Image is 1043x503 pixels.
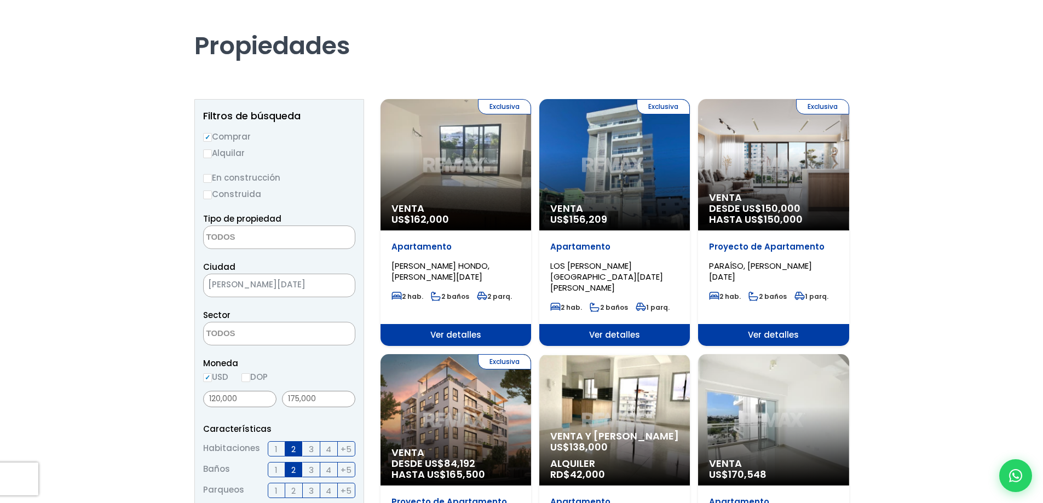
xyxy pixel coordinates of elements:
button: Remove all items [327,277,344,294]
span: 4 [326,442,331,456]
span: 165,500 [446,467,485,481]
input: En construcción [203,174,212,183]
input: DOP [241,373,250,382]
input: Alquilar [203,149,212,158]
label: En construcción [203,171,355,184]
input: Comprar [203,133,212,142]
span: RD$ [550,467,605,481]
p: Apartamento [391,241,520,252]
span: 150,000 [762,201,800,215]
span: 3 [309,484,314,498]
label: DOP [241,370,268,384]
span: 2 [291,463,296,477]
span: 2 hab. [391,292,423,301]
a: Exclusiva Venta US$156,209 Apartamento LOS [PERSON_NAME][GEOGRAPHIC_DATA][DATE][PERSON_NAME] 2 ha... [539,99,690,346]
span: Venta [709,458,838,469]
h2: Filtros de búsqueda [203,111,355,122]
label: Alquilar [203,146,355,160]
span: HASTA US$ [709,214,838,225]
textarea: Search [204,322,310,346]
span: +5 [341,442,351,456]
input: USD [203,373,212,382]
p: Apartamento [550,241,679,252]
span: Venta [550,203,679,214]
span: 4 [326,484,331,498]
span: Habitaciones [203,441,260,456]
label: Construida [203,187,355,201]
span: Exclusiva [637,99,690,114]
span: US$ [550,440,608,454]
span: 84,192 [444,456,475,470]
span: 2 baños [431,292,469,301]
span: 1 parq. [636,303,670,312]
a: Exclusiva Venta US$162,000 Apartamento [PERSON_NAME] HONDO, [PERSON_NAME][DATE] 2 hab. 2 baños 2 ... [381,99,531,346]
span: 1 parq. [794,292,828,301]
span: Parqueos [203,483,244,498]
input: Precio máximo [282,391,355,407]
span: 1 [275,442,278,456]
input: Construida [203,190,212,199]
span: 1 [275,484,278,498]
span: DESDE US$ [391,458,520,480]
span: 3 [309,442,314,456]
span: 2 hab. [550,303,582,312]
span: 2 baños [748,292,787,301]
span: Ver detalles [381,324,531,346]
span: Venta y [PERSON_NAME] [550,431,679,442]
span: 4 [326,463,331,477]
span: Exclusiva [796,99,849,114]
span: DESDE US$ [709,203,838,225]
span: +5 [341,484,351,498]
h1: Propiedades [194,1,849,61]
span: Exclusiva [478,99,531,114]
p: Características [203,422,355,436]
label: Comprar [203,130,355,143]
span: Ciudad [203,261,235,273]
span: 1 [275,463,278,477]
span: 2 [291,484,296,498]
span: SANTO DOMINGO DE GUZMÁN [204,277,327,292]
span: 162,000 [411,212,449,226]
span: Venta [709,192,838,203]
span: 138,000 [569,440,608,454]
span: 150,000 [764,212,803,226]
label: USD [203,370,228,384]
span: +5 [341,463,351,477]
span: Ver detalles [539,324,690,346]
span: SANTO DOMINGO DE GUZMÁN [203,274,355,297]
span: LOS [PERSON_NAME][GEOGRAPHIC_DATA][DATE][PERSON_NAME] [550,260,663,293]
span: 170,548 [728,467,767,481]
span: 3 [309,463,314,477]
span: PARAÍSO, [PERSON_NAME][DATE] [709,260,812,282]
p: Proyecto de Apartamento [709,241,838,252]
span: Baños [203,462,230,477]
span: Tipo de propiedad [203,213,281,224]
span: Sector [203,309,231,321]
textarea: Search [204,226,310,250]
span: Moneda [203,356,355,370]
span: Ver detalles [698,324,849,346]
span: 2 hab. [709,292,741,301]
span: Exclusiva [478,354,531,369]
a: Exclusiva Venta DESDE US$150,000 HASTA US$150,000 Proyecto de Apartamento PARAÍSO, [PERSON_NAME][... [698,99,849,346]
input: Precio mínimo [203,391,276,407]
span: 2 parq. [477,292,512,301]
span: 2 [291,442,296,456]
span: 2 baños [590,303,628,312]
span: US$ [391,212,449,226]
span: HASTA US$ [391,469,520,480]
span: × [338,281,344,291]
span: Venta [391,447,520,458]
span: US$ [550,212,607,226]
span: US$ [709,467,767,481]
span: 156,209 [569,212,607,226]
span: Alquiler [550,458,679,469]
span: 42,000 [570,467,605,481]
span: Venta [391,203,520,214]
span: [PERSON_NAME] HONDO, [PERSON_NAME][DATE] [391,260,489,282]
